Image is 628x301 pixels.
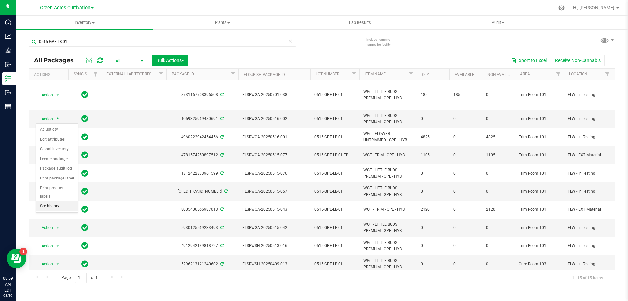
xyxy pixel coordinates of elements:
span: In Sync [81,150,88,160]
div: 5930125569233493 [166,225,239,231]
span: 0515-GPE-LB-01 [314,134,356,140]
span: FLSRWGA-20250515-043 [242,206,306,213]
a: Non-Available [487,72,516,77]
span: 0515-GPE-LB-01-TB [314,152,356,158]
span: 2120 [486,206,511,213]
a: Audit [429,16,567,29]
span: 0 [486,261,511,267]
span: Sync from Compliance System [219,116,224,121]
span: Trim Room 101 [519,225,560,231]
span: WGT - LITTLE BUDS PREMIUM - GPE - HYB [363,240,413,252]
a: Filter [228,69,238,80]
inline-svg: Inbound [5,61,11,68]
a: Filter [349,69,359,80]
span: Include items not tagged for facility [366,37,399,47]
a: Area [520,72,530,76]
span: In Sync [81,187,88,196]
div: 4912942139818727 [166,243,239,249]
li: Edit attributes [36,135,78,144]
span: Sync from Compliance System [219,225,224,230]
span: Trim Room 101 [519,243,560,249]
span: 0 [486,170,511,177]
span: Trim Room 101 [519,188,560,195]
span: Trim Room 101 [519,206,560,213]
span: Trim Room 101 [519,92,560,98]
span: FLW - EXT Material [568,152,609,158]
a: Flourish Package ID [244,72,285,77]
span: FLSRWGA-20250701-038 [242,92,306,98]
span: 0 [486,225,511,231]
inline-svg: Outbound [5,89,11,96]
span: FLW - In Testing [568,225,609,231]
span: Action [36,259,53,269]
p: 08/20 [3,293,13,298]
span: Sync from Compliance System [219,153,224,157]
span: 0 [453,188,478,195]
span: FLSRWSH-20250513-016 [242,243,306,249]
inline-svg: Grow [5,47,11,54]
span: Trim Room 101 [519,116,560,122]
a: Available [455,72,474,77]
span: FLW - In Testing [568,188,609,195]
iframe: Resource center unread badge [19,248,27,255]
div: 4960222942454456 [166,134,239,140]
span: In Sync [81,90,88,99]
span: Hi, [PERSON_NAME]! [573,5,616,10]
span: 0 [421,116,445,122]
span: 0 [453,170,478,177]
a: Location [569,72,587,76]
span: 185 [453,92,478,98]
span: Clear [288,37,293,45]
span: 0 [486,188,511,195]
a: External Lab Test Result [106,72,158,76]
inline-svg: Analytics [5,33,11,40]
span: In Sync [81,114,88,123]
span: Action [36,223,53,232]
span: Sync from Compliance System [219,243,224,248]
span: FLSRWGA-20250516-001 [242,134,306,140]
span: FLSRWGA-20250516-002 [242,116,306,122]
a: Lot Number [316,72,339,76]
span: 0 [453,116,478,122]
span: Sync from Compliance System [223,189,228,194]
a: Sync Status [74,72,99,76]
div: 1059325969480691 [166,116,239,122]
a: Plants [153,16,291,29]
span: Sync from Compliance System [219,171,224,176]
span: In Sync [81,205,88,214]
span: 0 [486,243,511,249]
span: WGT - LITTLE BUDS PREMIUM - GPE - HYB [363,185,413,198]
span: 0 [421,243,445,249]
span: Lab Results [340,20,380,26]
span: Trim Room 101 [519,134,560,140]
span: In Sync [81,169,88,178]
span: FLW - In Testing [568,134,609,140]
span: FLSRWGA-20250515-076 [242,170,306,177]
span: FLSRWGA-20250515-077 [242,152,306,158]
a: Inventory [16,16,153,29]
span: Action [36,90,53,100]
span: Action [36,114,53,123]
a: Item Name [365,72,386,76]
li: Locate package [36,154,78,164]
span: 0 [453,152,478,158]
p: 08:59 AM EDT [3,275,13,293]
span: Inventory [16,20,153,26]
span: 4825 [486,134,511,140]
span: FLW - In Testing [568,170,609,177]
span: FLW - In Testing [568,261,609,267]
span: WGT - TRIM - GPE - HYB [363,152,413,158]
span: Sync from Compliance System [219,262,224,266]
a: Filter [90,69,101,80]
div: 5296213121240602 [166,261,239,267]
span: FLW - In Testing [568,243,609,249]
inline-svg: Dashboard [5,19,11,26]
a: Qty [422,72,429,77]
input: Search Package ID, Item Name, SKU, Lot or Part Number... [29,37,296,47]
button: Receive Non-Cannabis [551,55,605,66]
div: Actions [34,72,66,77]
input: 1 [75,273,87,283]
span: 1 - 15 of 15 items [567,273,608,283]
span: 0515-GPE-LB-01 [314,170,356,177]
li: Print package label [36,174,78,183]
